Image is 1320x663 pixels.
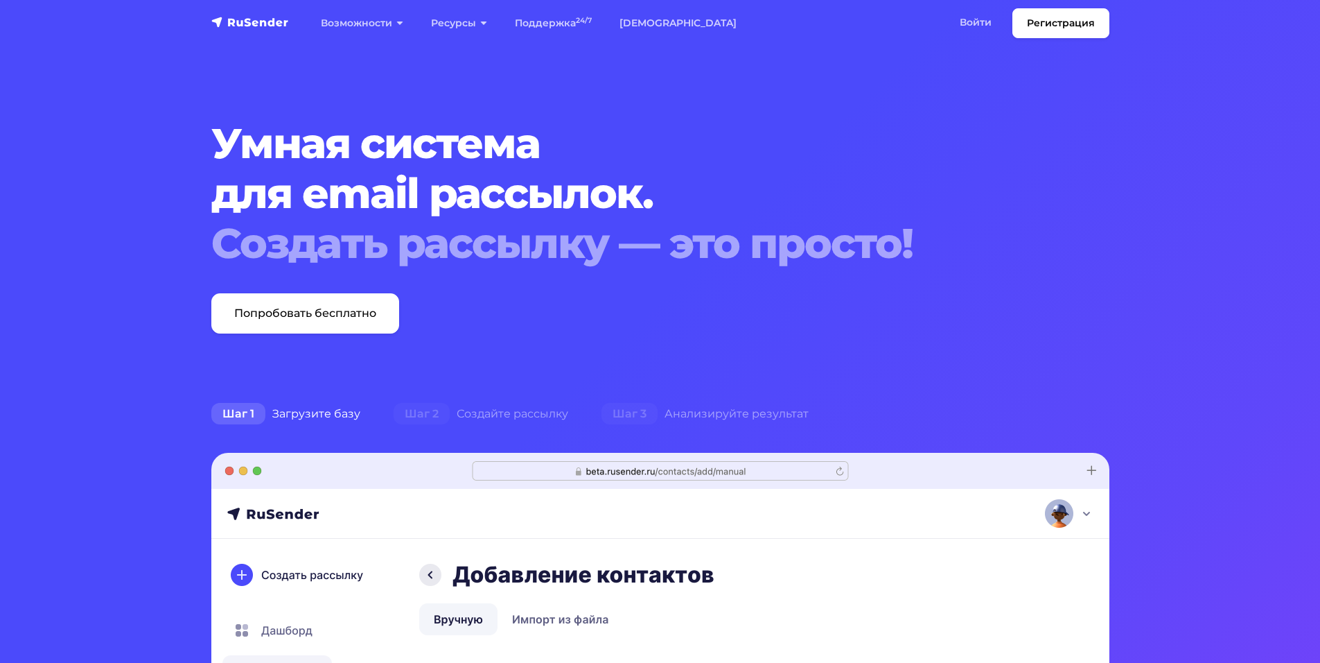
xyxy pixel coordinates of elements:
a: Попробовать бесплатно [211,293,399,334]
sup: 24/7 [576,16,592,25]
a: Войти [946,8,1005,37]
a: Поддержка24/7 [501,9,606,37]
div: Создать рассылку — это просто! [211,218,1033,268]
h1: Умная система для email рассылок. [211,119,1033,268]
a: Ресурсы [417,9,501,37]
span: Шаг 1 [211,403,265,425]
div: Создайте рассылку [377,400,585,428]
img: RuSender [211,15,289,29]
span: Шаг 3 [601,403,658,425]
a: [DEMOGRAPHIC_DATA] [606,9,750,37]
a: Регистрация [1012,8,1109,38]
div: Анализируйте результат [585,400,825,428]
a: Возможности [307,9,417,37]
span: Шаг 2 [394,403,450,425]
div: Загрузите базу [195,400,377,428]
